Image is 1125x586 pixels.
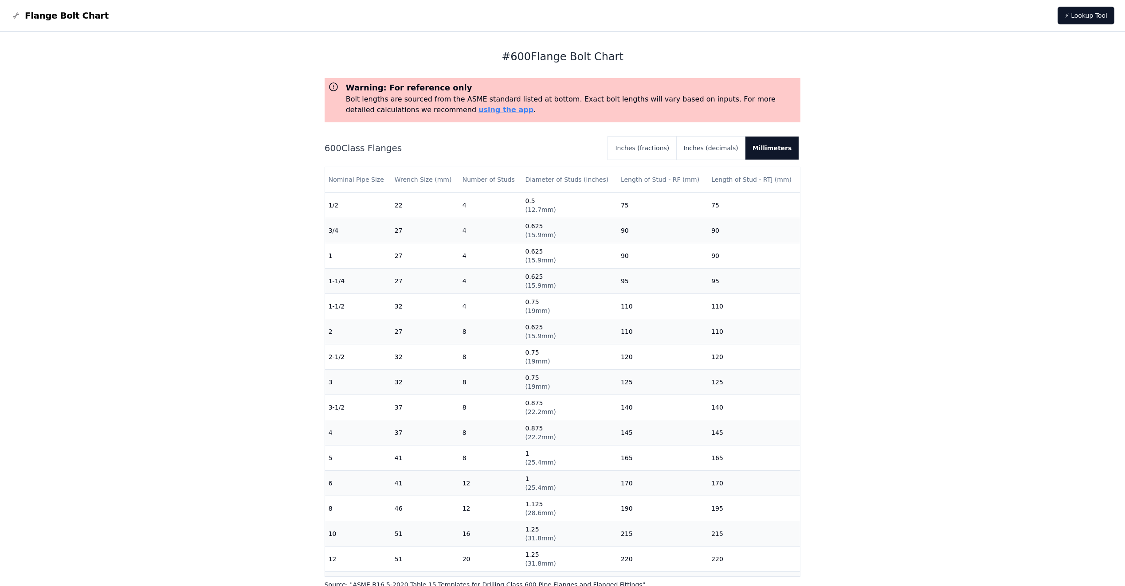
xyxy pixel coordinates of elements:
span: ( 12.7mm ) [525,206,556,213]
span: ( 15.9mm ) [525,257,556,264]
td: 8 [459,445,522,470]
td: 8 [459,395,522,420]
td: 3 [325,369,391,395]
td: 0.625 [521,243,617,268]
td: 5 [325,445,391,470]
td: 0.5 [521,192,617,218]
td: 1.25 [521,546,617,571]
span: ( 22.2mm ) [525,434,556,441]
td: 12 [459,470,522,496]
td: 95 [617,268,708,293]
td: 8 [459,420,522,445]
h3: Warning: For reference only [346,82,797,94]
span: ( 19mm ) [525,358,550,365]
td: 1 [325,243,391,268]
td: 110 [708,293,800,319]
td: 0.625 [521,319,617,344]
td: 110 [617,319,708,344]
td: 2-1/2 [325,344,391,369]
a: ⚡ Lookup Tool [1058,7,1114,24]
td: 1-1/2 [325,293,391,319]
td: 215 [708,521,800,546]
td: 4 [325,420,391,445]
span: ( 15.9mm ) [525,282,556,289]
td: 95 [708,268,800,293]
td: 1 [521,445,617,470]
th: Nominal Pipe Size [325,167,391,192]
h1: # 600 Flange Bolt Chart [325,50,801,64]
button: Inches (fractions) [608,137,676,160]
td: 90 [708,243,800,268]
td: 1/2 [325,192,391,218]
h2: 600 Class Flanges [325,142,601,154]
td: 0.75 [521,293,617,319]
td: 220 [708,546,800,571]
td: 0.875 [521,395,617,420]
td: 90 [617,243,708,268]
span: ( 22.2mm ) [525,408,556,415]
td: 46 [391,496,459,521]
td: 170 [617,470,708,496]
td: 37 [391,395,459,420]
td: 27 [391,268,459,293]
td: 20 [459,546,522,571]
td: 41 [391,470,459,496]
th: Number of Studs [459,167,522,192]
td: 195 [708,496,800,521]
td: 220 [617,546,708,571]
td: 51 [391,521,459,546]
img: Flange Bolt Chart Logo [11,10,21,21]
button: Inches (decimals) [676,137,745,160]
td: 125 [708,369,800,395]
a: using the app [478,105,533,114]
td: 145 [708,420,800,445]
td: 110 [617,293,708,319]
td: 1-1/4 [325,268,391,293]
td: 27 [391,319,459,344]
td: 0.875 [521,420,617,445]
td: 27 [391,218,459,243]
td: 51 [391,546,459,571]
td: 90 [617,218,708,243]
td: 27 [391,243,459,268]
th: Length of Stud - RF (mm) [617,167,708,192]
td: 165 [617,445,708,470]
span: ( 15.9mm ) [525,332,556,340]
span: ( 25.4mm ) [525,459,556,466]
td: 8 [459,344,522,369]
td: 1.125 [521,496,617,521]
span: Flange Bolt Chart [25,9,109,22]
td: 170 [708,470,800,496]
button: Millimeters [745,137,799,160]
td: 4 [459,293,522,319]
td: 12 [459,496,522,521]
td: 12 [325,546,391,571]
td: 3-1/2 [325,395,391,420]
span: ( 15.9mm ) [525,231,556,238]
td: 16 [459,521,522,546]
td: 32 [391,344,459,369]
td: 0.75 [521,344,617,369]
td: 140 [708,395,800,420]
td: 8 [459,319,522,344]
td: 120 [708,344,800,369]
td: 145 [617,420,708,445]
span: ( 19mm ) [525,307,550,314]
td: 2 [325,319,391,344]
td: 215 [617,521,708,546]
td: 32 [391,369,459,395]
td: 190 [617,496,708,521]
td: 22 [391,192,459,218]
td: 1 [521,470,617,496]
td: 110 [708,319,800,344]
td: 0.625 [521,268,617,293]
td: 140 [617,395,708,420]
td: 165 [708,445,800,470]
td: 10 [325,521,391,546]
td: 41 [391,445,459,470]
span: ( 25.4mm ) [525,484,556,491]
td: 0.75 [521,369,617,395]
td: 4 [459,243,522,268]
span: ( 19mm ) [525,383,550,390]
span: ( 28.6mm ) [525,509,556,516]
